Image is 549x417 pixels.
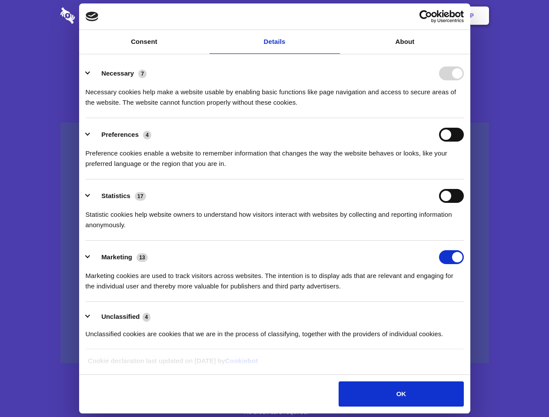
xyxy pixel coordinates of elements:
img: logo [86,12,99,21]
div: Preference cookies enable a website to remember information that changes the way the website beha... [86,142,464,169]
div: Statistic cookies help website owners to understand how visitors interact with websites by collec... [86,203,464,230]
h1: Eliminate Slack Data Loss. [60,39,489,70]
img: logo-wordmark-white-trans-d4663122ce5f474addd5e946df7df03e33cb6a1c49d2221995e7729f52c070b2.svg [60,7,135,24]
span: 7 [138,69,146,78]
button: Preferences (4) [86,128,157,142]
a: Consent [79,30,210,54]
span: 13 [136,253,148,262]
a: Login [394,2,432,29]
a: Cookiebot [225,357,258,364]
button: Statistics (17) [86,189,152,203]
a: Pricing [255,2,293,29]
a: Details [210,30,340,54]
span: 17 [135,192,146,201]
div: Marketing cookies are used to track visitors across websites. The intention is to display ads tha... [86,264,464,291]
label: Marketing [101,253,132,261]
button: Marketing (13) [86,250,153,264]
h4: Auto-redaction of sensitive data, encrypted data sharing and self-destructing private chats. Shar... [60,79,489,108]
label: Statistics [101,192,130,199]
span: 4 [143,313,151,321]
a: About [340,30,470,54]
div: Unclassified cookies are cookies that we are in the process of classifying, together with the pro... [86,322,464,339]
a: Wistia video thumbnail [60,122,489,364]
div: Necessary cookies help make a website usable by enabling basic functions like page navigation and... [86,80,464,108]
button: Necessary (7) [86,66,152,80]
iframe: Drift Widget Chat Controller [506,374,539,407]
button: Unclassified (4) [86,311,156,322]
a: Contact [353,2,393,29]
button: OK [339,381,463,407]
span: 4 [143,131,151,139]
div: Cookie declaration last updated on [DATE] by [81,356,468,373]
a: Usercentrics Cookiebot - opens in a new window [388,10,464,23]
label: Necessary [101,69,134,77]
label: Preferences [101,131,139,138]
